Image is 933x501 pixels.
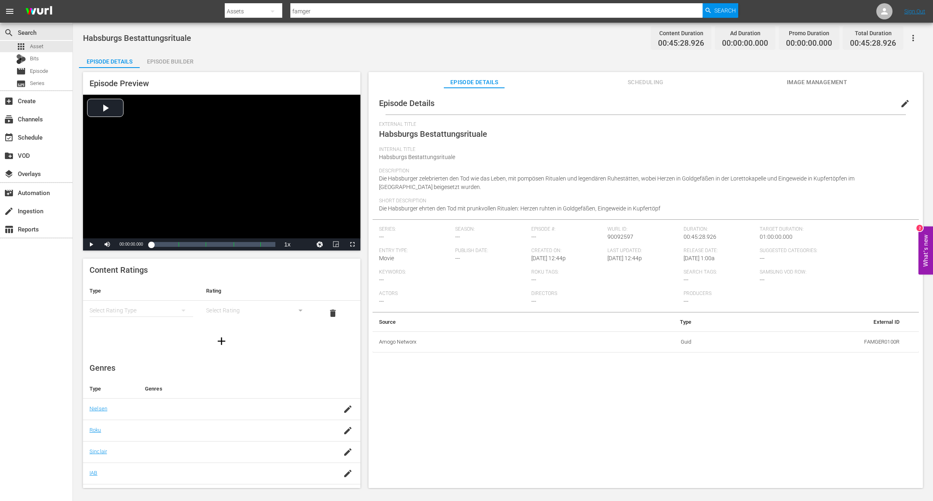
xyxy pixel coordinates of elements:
[760,276,765,283] span: ---
[379,121,908,128] span: External Title
[4,169,14,179] span: Overlays
[455,255,460,261] span: ---
[151,242,275,247] div: Progress Bar
[592,312,698,332] th: Type
[79,52,140,71] div: Episode Details
[607,226,680,233] span: Wurl ID:
[444,77,505,87] span: Episode Details
[455,234,460,240] span: ---
[138,379,331,399] th: Genres
[900,99,910,108] span: edit
[592,331,698,352] td: Guid
[379,129,487,139] span: Habsburgs Bestattungsrituale
[684,255,715,261] span: [DATE] 1:00a
[89,79,149,88] span: Episode Preview
[379,276,384,283] span: ---
[455,226,527,233] span: Season:
[89,363,115,373] span: Genres
[379,198,908,204] span: Short Description
[83,33,191,43] span: Habsburgs Bestattungsrituale
[4,133,14,142] span: Schedule
[760,226,908,233] span: Target Duration:
[379,226,451,233] span: Series:
[760,255,765,261] span: ---
[83,238,99,250] button: Play
[83,379,138,399] th: Type
[5,6,15,16] span: menu
[16,79,26,89] span: Series
[83,281,360,326] table: simple table
[786,77,847,87] span: Image Management
[16,66,26,76] span: Episode
[16,54,26,64] div: Bits
[119,242,143,246] span: 00:00:00.000
[786,28,832,39] div: Promo Duration
[379,255,394,261] span: Movie
[323,304,343,323] button: delete
[379,154,455,160] span: Habsburgs Bestattungsrituale
[379,269,527,276] span: Keywords:
[531,248,603,254] span: Created On:
[373,331,592,352] th: Amogo Networx
[4,96,14,106] span: Create
[4,28,14,38] span: Search
[379,146,908,153] span: Internal Title
[722,28,768,39] div: Ad Duration
[455,248,527,254] span: Publish Date:
[373,312,592,332] th: Source
[79,52,140,68] button: Episode Details
[531,234,536,240] span: ---
[140,52,200,68] button: Episode Builder
[658,28,704,39] div: Content Duration
[684,298,688,304] span: ---
[279,238,296,250] button: Playback Rate
[760,248,908,254] span: Suggested Categories:
[83,95,360,250] div: Video Player
[89,265,148,275] span: Content Ratings
[703,3,738,18] button: Search
[373,312,919,353] table: simple table
[607,234,633,240] span: 90092597
[89,427,101,433] a: Roku
[684,248,756,254] span: Release Date:
[698,312,906,332] th: External ID
[30,79,45,87] span: Series
[786,39,832,48] span: 00:00:00.000
[344,238,360,250] button: Fullscreen
[684,276,688,283] span: ---
[850,28,896,39] div: Total Duration
[698,331,906,352] td: FAMGER0100R
[607,248,680,254] span: Last Updated:
[16,42,26,51] span: Asset
[531,298,536,304] span: ---
[89,470,97,476] a: IAB
[200,281,316,301] th: Rating
[684,269,756,276] span: Search Tags:
[379,205,660,212] span: Die Habsburger ehrten den Tod mit prunkvollen Ritualen: Herzen ruhten in Goldgefäßen, Eingeweide ...
[850,39,896,48] span: 00:45:28.926
[30,67,48,75] span: Episode
[89,448,107,454] a: Sinclair
[379,298,384,304] span: ---
[379,234,384,240] span: ---
[379,168,908,174] span: Description
[684,234,716,240] span: 00:45:28.926
[4,206,14,216] span: Ingestion
[918,227,933,275] button: Open Feedback Widget
[531,276,536,283] span: ---
[4,115,14,124] span: Channels
[30,55,39,63] span: Bits
[760,269,832,276] span: Samsung VOD Row:
[4,151,14,161] span: VOD
[30,42,43,51] span: Asset
[760,234,792,240] span: 01:00:00.000
[615,77,676,87] span: Scheduling
[531,269,680,276] span: Roku Tags:
[4,188,14,198] span: Automation
[895,94,915,113] button: edit
[99,238,115,250] button: Mute
[531,255,566,261] span: [DATE] 12:44p
[916,225,923,231] div: 2
[379,248,451,254] span: Entry Type:
[531,226,603,233] span: Episode #:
